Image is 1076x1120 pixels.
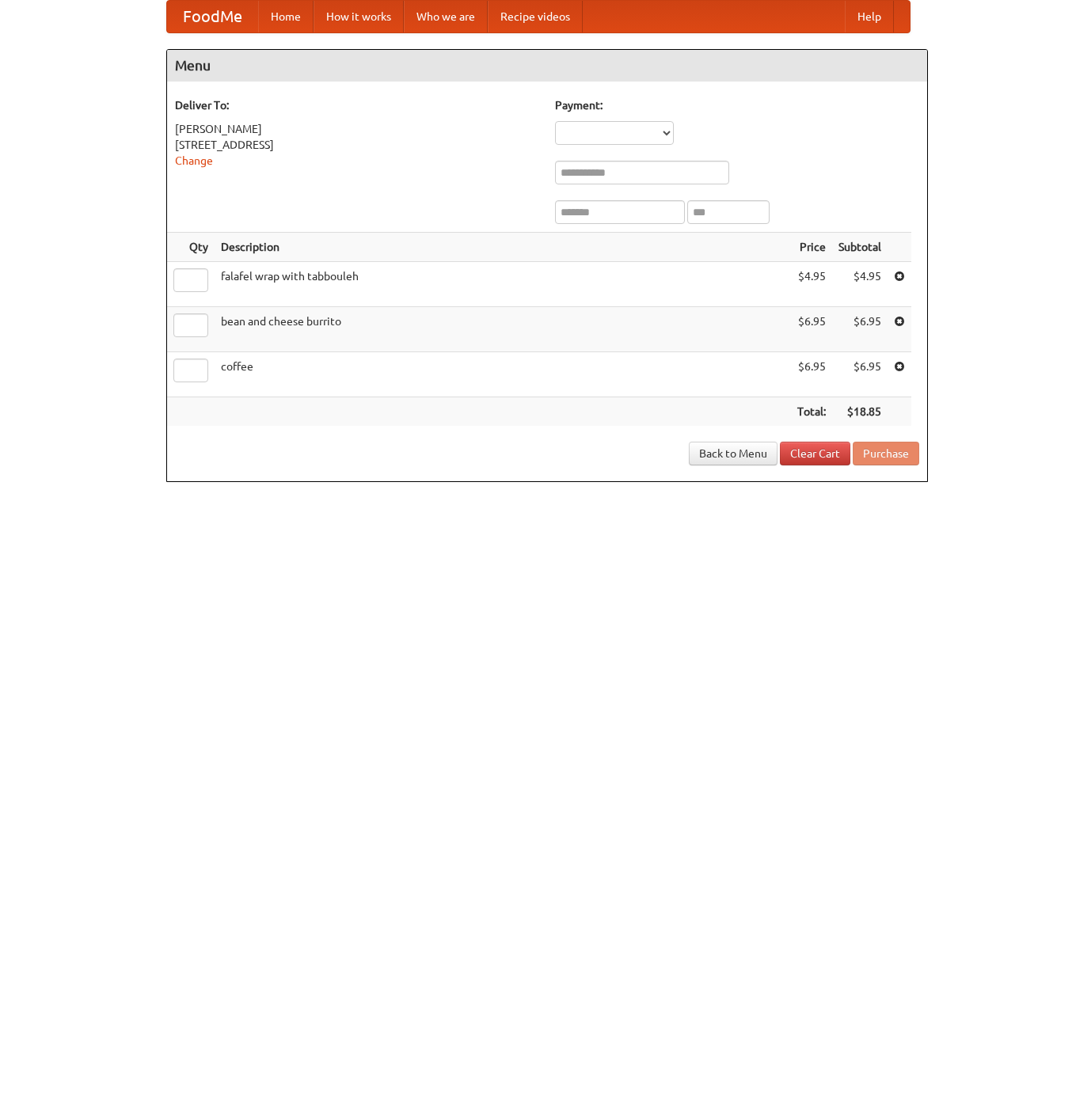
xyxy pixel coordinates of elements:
[832,352,888,397] td: $6.95
[832,397,888,427] th: $18.85
[555,97,919,113] h5: Payment:
[832,233,888,262] th: Subtotal
[845,1,894,32] a: Help
[175,137,539,153] div: [STREET_ADDRESS]
[791,262,832,307] td: $4.95
[488,1,583,32] a: Recipe videos
[215,233,791,262] th: Description
[853,442,919,465] button: Purchase
[314,1,404,32] a: How it works
[167,50,927,82] h4: Menu
[215,262,791,307] td: falafel wrap with tabbouleh
[215,307,791,352] td: bean and cheese burrito
[791,397,832,427] th: Total:
[175,97,539,113] h5: Deliver To:
[791,233,832,262] th: Price
[167,1,258,32] a: FoodMe
[832,262,888,307] td: $4.95
[791,352,832,397] td: $6.95
[258,1,314,32] a: Home
[832,307,888,352] td: $6.95
[404,1,488,32] a: Who we are
[689,442,778,465] a: Back to Menu
[215,352,791,397] td: coffee
[791,307,832,352] td: $6.95
[780,442,850,465] a: Clear Cart
[175,121,539,137] div: [PERSON_NAME]
[175,154,213,167] a: Change
[167,233,215,262] th: Qty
